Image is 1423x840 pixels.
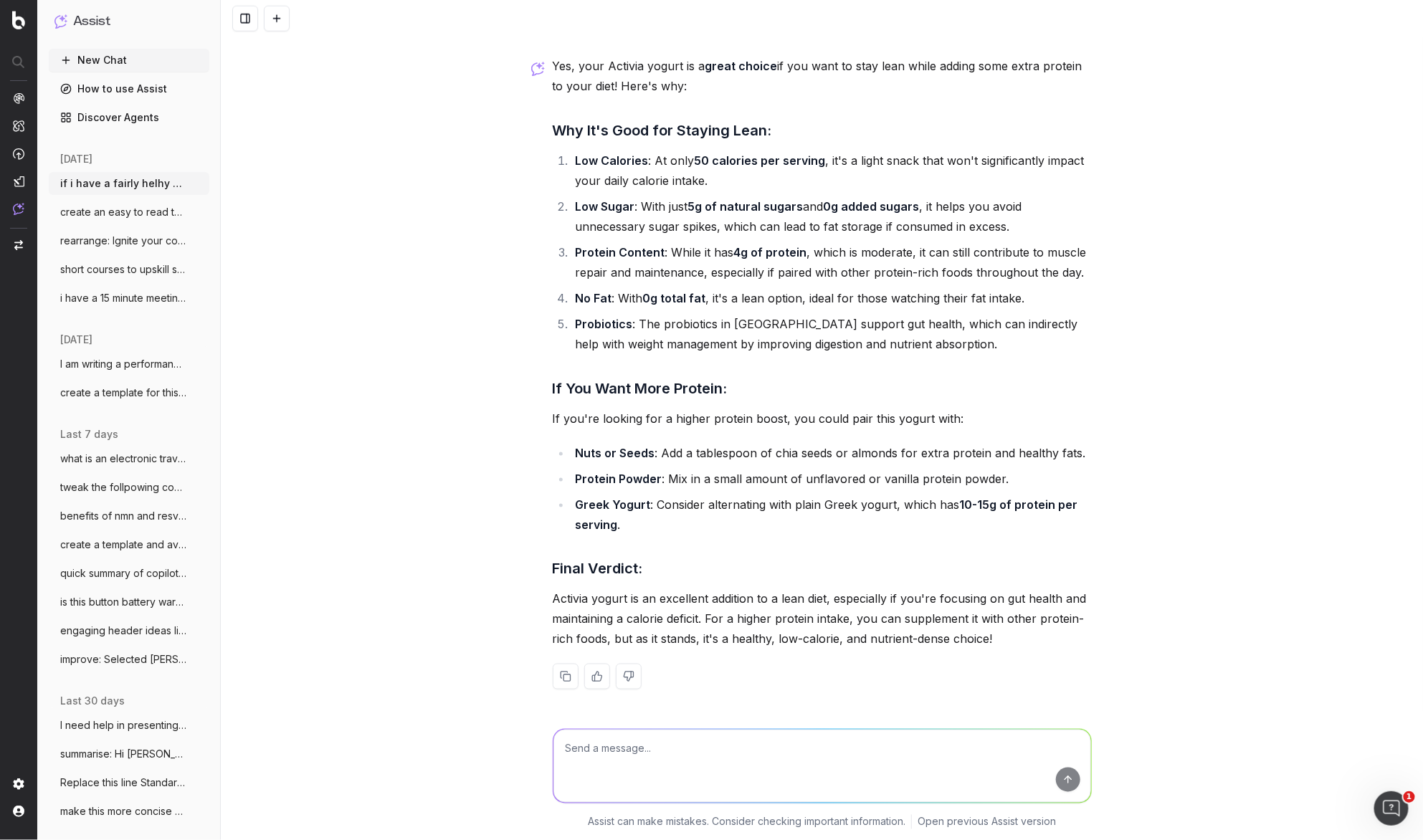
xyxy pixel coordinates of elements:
strong: 0g total fat [643,291,706,305]
button: I am writing a performance review and po [49,353,209,376]
span: improve: Selected [PERSON_NAME] stores a [60,652,186,667]
button: short courses to upskill seo contnrt wri [49,258,209,281]
strong: Protein Content [576,245,665,259]
span: create a template for this header for ou [60,386,186,400]
span: what is an electronic travel authority E [60,452,186,466]
img: Setting [13,778,24,790]
strong: Nuts or Seeds [576,446,655,460]
button: engaging header ideas like this: Discove [49,619,209,642]
span: Replace this line Standard delivery is a [60,775,186,790]
li: : Add a tablespoon of chia seeds or almonds for extra protein and healthy fats. [571,443,1092,463]
li: : At only , it's a light snack that won't significantly impact your daily calorie intake. [571,151,1092,191]
strong: 5g of natural sugars [688,199,804,214]
strong: great choice [705,59,778,73]
span: make this more concise and clear: Hi Mar [60,804,186,818]
strong: No Fat [576,291,612,305]
button: i have a 15 minute meeting with a petula [49,287,209,310]
span: summarise: Hi [PERSON_NAME], Interesting feedba [60,747,186,761]
button: what is an electronic travel authority E [49,447,209,470]
img: Studio [13,176,24,187]
h3: Why It's Good for Staying Lean: [553,119,1092,142]
span: i have a 15 minute meeting with a petula [60,291,186,305]
a: How to use Assist [49,77,209,100]
strong: 50 calories per serving [695,153,826,168]
li: : With just and , it helps you avoid unnecessary sugar spikes, which can lead to fat storage if c... [571,196,1092,237]
span: engaging header ideas like this: Discove [60,624,186,638]
h3: Final Verdict: [553,558,1092,581]
button: benefits of nmn and resveratrol for 53 y [49,505,209,528]
li: : The probiotics in [GEOGRAPHIC_DATA] support gut health, which can indirectly help with weight m... [571,314,1092,354]
iframe: Intercom live chat [1374,791,1409,826]
img: Activation [13,148,24,160]
button: summarise: Hi [PERSON_NAME], Interesting feedba [49,743,209,765]
img: Analytics [13,92,24,104]
strong: 0g added sugars [824,199,920,214]
strong: Probiotics [576,317,633,331]
h3: If You Want More Protein: [553,377,1092,400]
strong: Greek Yogurt [576,497,651,512]
strong: Protein Powder [576,472,662,486]
button: rearrange: Ignite your cooking potential [49,229,209,252]
img: Botify assist logo [531,62,545,76]
span: I need help in presenting the issues I a [60,718,186,732]
span: create an easy to read table that outlin [60,205,186,219]
img: Botify logo [12,11,25,29]
img: Assist [13,203,24,215]
strong: 10-15g of protein per serving [576,497,1081,532]
button: make this more concise and clear: Hi Mar [49,800,209,823]
button: create an easy to read table that outlin [49,201,209,224]
button: tweak the follpowing content to reflect [49,476,209,499]
li: : While it has , which is moderate, it can still contribute to muscle repair and maintenance, esp... [571,242,1092,282]
span: is this button battery warning in line w [60,595,186,609]
img: Intelligence [13,120,24,132]
p: If you're looking for a higher protein boost, you could pair this yogurt with: [553,409,1092,429]
span: [DATE] [60,152,92,166]
span: short courses to upskill seo contnrt wri [60,262,186,277]
span: I am writing a performance review and po [60,357,186,371]
strong: Low Sugar [576,199,635,214]
span: quick summary of copilot create an agent [60,566,186,581]
a: Open previous Assist version [918,814,1056,829]
span: tweak the follpowing content to reflect [60,480,186,495]
button: quick summary of copilot create an agent [49,562,209,585]
a: Discover Agents [49,106,209,129]
img: Assist [54,14,67,28]
span: last 30 days [60,694,125,708]
li: : Mix in a small amount of unflavored or vanilla protein powder. [571,469,1092,489]
strong: 4g of protein [734,245,807,259]
span: create a template and average character [60,538,186,552]
button: Assist [54,11,204,32]
span: benefits of nmn and resveratrol for 53 y [60,509,186,523]
span: rearrange: Ignite your cooking potential [60,234,186,248]
p: Yes, your Activia yogurt is a if you want to stay lean while adding some extra protein to your di... [553,56,1092,96]
p: Assist can make mistakes. Consider checking important information. [588,814,905,829]
span: [DATE] [60,333,92,347]
li: : With , it's a lean option, ideal for those watching their fat intake. [571,288,1092,308]
p: Activia yogurt is an excellent addition to a lean diet, especially if you're focusing on gut heal... [553,589,1092,649]
button: if i have a fairly helhy diet is one act [49,172,209,195]
button: create a template and average character [49,533,209,556]
span: if i have a fairly helhy diet is one act [60,176,186,191]
button: is this button battery warning in line w [49,591,209,614]
img: Switch project [14,240,23,250]
span: last 7 days [60,427,118,442]
li: : Consider alternating with plain Greek yogurt, which has . [571,495,1092,535]
button: create a template for this header for ou [49,381,209,404]
button: New Chat [49,49,209,72]
img: My account [13,806,24,817]
button: I need help in presenting the issues I a [49,714,209,737]
button: Replace this line Standard delivery is a [49,771,209,794]
strong: Low Calories [576,153,649,168]
span: 1 [1404,791,1415,803]
h1: Assist [73,11,110,32]
button: improve: Selected [PERSON_NAME] stores a [49,648,209,671]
